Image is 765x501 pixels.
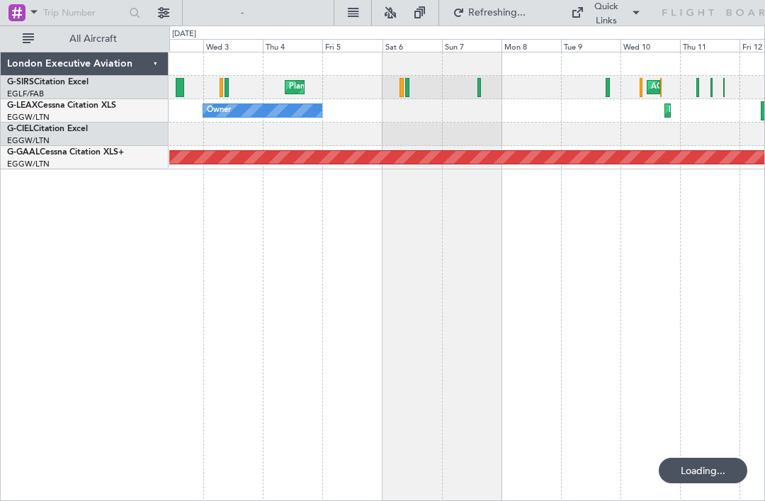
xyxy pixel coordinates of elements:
[7,101,38,110] span: G-LEAX
[43,2,125,23] input: Trip Number
[289,77,512,98] div: Planned Maint [GEOGRAPHIC_DATA] ([GEOGRAPHIC_DATA])
[7,101,116,110] a: G-LEAXCessna Citation XLS
[7,159,50,169] a: EGGW/LTN
[564,1,649,24] button: Quick Links
[7,89,44,99] a: EGLF/FAB
[37,34,149,44] span: All Aircraft
[620,39,680,52] div: Wed 10
[446,1,531,24] button: Refreshing...
[659,458,747,483] div: Loading...
[7,112,50,123] a: EGGW/LTN
[7,78,89,86] a: G-SIRSCitation Excel
[263,39,322,52] div: Thu 4
[467,8,527,18] span: Refreshing...
[16,28,154,50] button: All Aircraft
[7,148,124,157] a: G-GAALCessna Citation XLS+
[382,39,442,52] div: Sat 6
[7,135,50,146] a: EGGW/LTN
[7,148,40,157] span: G-GAAL
[651,77,759,98] div: AOG Maint [PERSON_NAME]
[203,39,263,52] div: Wed 3
[7,125,88,133] a: G-CIELCitation Excel
[442,39,501,52] div: Sun 7
[322,39,382,52] div: Fri 5
[680,39,739,52] div: Thu 11
[172,28,196,40] div: [DATE]
[144,39,203,52] div: Tue 2
[207,100,231,121] div: Owner
[7,78,34,86] span: G-SIRS
[561,39,620,52] div: Tue 9
[501,39,561,52] div: Mon 8
[7,125,33,133] span: G-CIEL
